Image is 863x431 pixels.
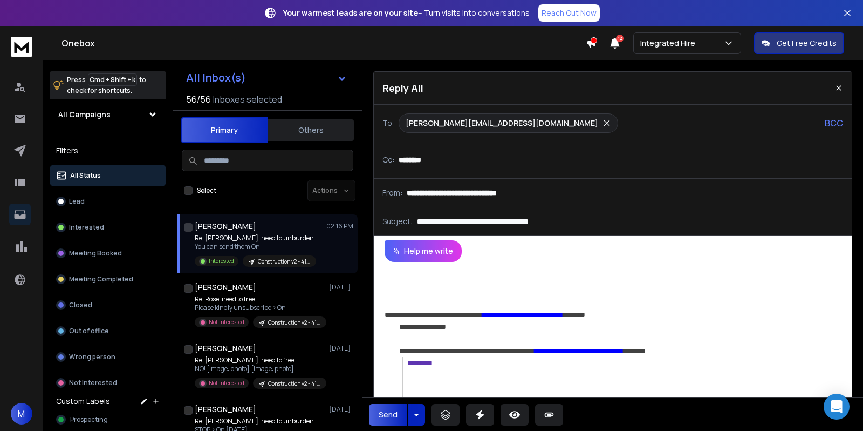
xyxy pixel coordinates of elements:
[195,417,324,426] p: Re: [PERSON_NAME], need to unburden
[11,403,32,425] button: M
[195,356,324,365] p: Re: [PERSON_NAME], need to free
[542,8,597,18] p: Reach Out Now
[213,93,282,106] h3: Inboxes selected
[50,104,166,125] button: All Campaigns
[209,379,244,387] p: Not Interested
[69,301,92,309] p: Closed
[50,409,166,430] button: Prospecting
[195,404,256,415] h1: [PERSON_NAME]
[67,75,146,96] p: Press to check for shortcuts.
[50,320,166,342] button: Out of office
[195,221,256,232] h1: [PERSON_NAME]
[195,243,316,251] p: You can send them On
[209,318,244,326] p: Not Interested
[50,268,166,290] button: Meeting Completed
[69,249,122,258] p: Meeting Booked
[385,240,462,262] button: Help me write
[50,294,166,316] button: Closed
[197,186,216,195] label: Select
[283,8,418,18] strong: Your warmest leads are on your site
[50,346,166,368] button: Wrong person
[268,319,320,327] p: Construction v2 - 41k Leads
[283,8,530,18] p: – Turn visits into conversations
[382,80,423,96] p: Reply All
[406,118,598,129] p: [PERSON_NAME][EMAIL_ADDRESS][DOMAIN_NAME]
[616,35,624,42] span: 12
[382,187,402,198] p: From:
[195,295,324,304] p: Re: Rose, need to free
[50,165,166,186] button: All Status
[50,191,166,212] button: Lead
[268,380,320,388] p: Construction v2 - 41k Leads
[61,37,586,50] h1: Onebox
[69,327,109,335] p: Out of office
[640,38,700,49] p: Integrated Hire
[70,171,101,180] p: All Status
[195,282,256,293] h1: [PERSON_NAME]
[754,32,844,54] button: Get Free Credits
[70,415,108,424] span: Prospecting
[69,379,117,387] p: Not Interested
[329,405,353,414] p: [DATE]
[326,222,353,231] p: 02:16 PM
[69,353,115,361] p: Wrong person
[538,4,600,22] a: Reach Out Now
[50,243,166,264] button: Meeting Booked
[209,257,234,265] p: Interested
[69,197,85,206] p: Lead
[50,143,166,158] h3: Filters
[825,117,843,130] p: BCC
[69,275,133,284] p: Meeting Completed
[177,67,355,89] button: All Inbox(s)
[181,117,268,143] button: Primary
[268,118,354,142] button: Others
[777,38,837,49] p: Get Free Credits
[195,365,324,373] p: NO! [image: photo] [image: photo]
[50,372,166,394] button: Not Interested
[186,72,246,83] h1: All Inbox(s)
[382,118,394,129] p: To:
[11,37,32,57] img: logo
[824,394,850,420] div: Open Intercom Messenger
[88,73,137,86] span: Cmd + Shift + k
[369,404,407,426] button: Send
[258,258,310,266] p: Construction v2 - 41k Leads
[69,223,104,232] p: Interested
[382,216,413,227] p: Subject:
[56,396,110,407] h3: Custom Labels
[195,234,316,243] p: Re: [PERSON_NAME], need to unburden
[58,109,111,120] h1: All Campaigns
[195,343,256,354] h1: [PERSON_NAME]
[382,154,394,165] p: Cc:
[329,344,353,353] p: [DATE]
[195,304,324,312] p: Please kindly unsubscribe > On
[50,217,166,238] button: Interested
[329,283,353,292] p: [DATE]
[186,93,211,106] span: 56 / 56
